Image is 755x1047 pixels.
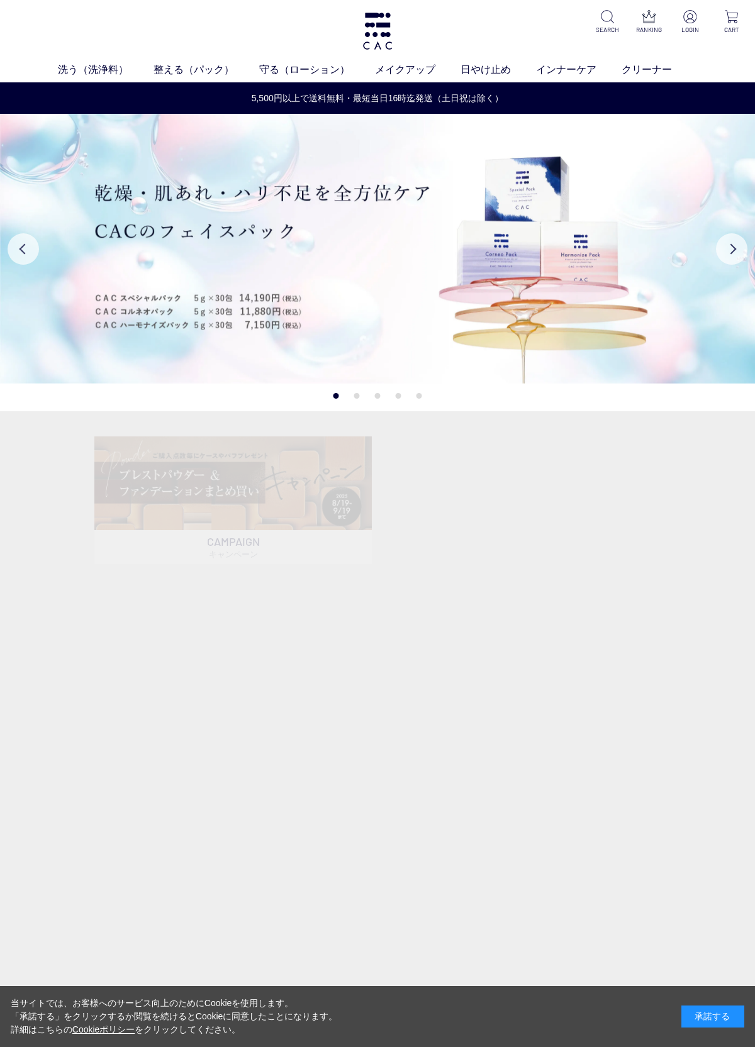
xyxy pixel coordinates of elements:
[375,62,461,77] a: メイクアップ
[681,1005,744,1028] div: 承諾する
[375,393,381,399] button: 3 of 5
[536,62,622,77] a: インナーケア
[354,393,360,399] button: 2 of 5
[677,25,703,35] p: LOGIN
[1,92,754,105] a: 5,500円以上で送料無料・最短当日16時迄発送（土日祝は除く）
[94,436,372,565] a: ベースメイクキャンペーン ベースメイクキャンペーン CAMPAIGNキャンペーン
[94,436,372,531] img: ベースメイクキャンペーン
[94,530,372,564] p: CAMPAIGN
[716,233,747,265] button: Next
[594,10,620,35] a: SEARCH
[333,393,339,399] button: 1 of 5
[58,62,154,77] a: 洗う（洗浄料）
[622,62,697,77] a: クリーナー
[594,25,620,35] p: SEARCH
[719,10,745,35] a: CART
[719,25,745,35] p: CART
[461,62,536,77] a: 日やけ止め
[417,393,422,399] button: 5 of 5
[361,13,394,50] img: logo
[396,393,401,399] button: 4 of 5
[635,10,662,35] a: RANKING
[11,997,338,1036] div: 当サイトでは、お客様へのサービス向上のためにCookieを使用します。 「承諾する」をクリックするか閲覧を続けるとCookieに同意したことになります。 詳細はこちらの をクリックしてください。
[635,25,662,35] p: RANKING
[259,62,375,77] a: 守る（ローション）
[154,62,259,77] a: 整える（パック）
[8,233,39,265] button: Previous
[72,1024,135,1034] a: Cookieポリシー
[677,10,703,35] a: LOGIN
[209,549,258,559] span: キャンペーン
